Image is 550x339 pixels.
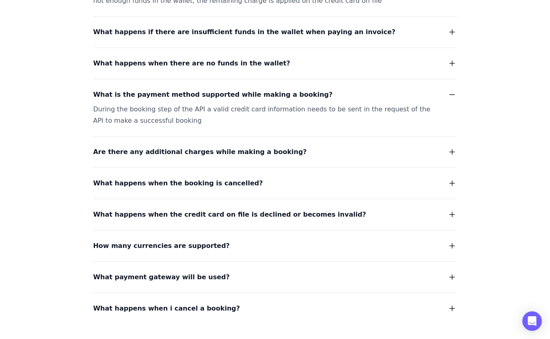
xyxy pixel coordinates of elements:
[93,272,457,283] button: What payment gateway will be used?
[93,89,333,100] span: What is the payment method supported while making a booking?
[93,89,457,100] button: What is the payment method supported while making a booking?
[93,26,457,38] button: What happens if there are insufficient funds in the wallet when paying an invoice?
[93,178,263,189] span: What happens when the booking is cancelled?
[93,26,396,38] span: What happens if there are insufficient funds in the wallet when paying an invoice?
[93,209,457,220] button: What happens when the credit card on file is declined or becomes invalid?
[93,146,307,158] span: Are there any additional charges while making a booking?
[93,58,290,69] span: What happens when there are no funds in the wallet?
[93,272,230,283] span: What payment gateway will be used?
[522,311,542,331] div: Open Intercom Messenger
[93,240,457,252] button: How many currencies are supported?
[93,146,457,158] button: Are there any additional charges while making a booking?
[93,240,230,252] span: How many currencies are supported?
[93,303,457,314] button: What happens when i cancel a booking?
[93,303,240,314] span: What happens when i cancel a booking?
[93,178,457,189] button: What happens when the booking is cancelled?
[93,104,438,126] div: During the booking step of the API a valid credit card information needs to be sent in the reques...
[93,209,366,220] span: What happens when the credit card on file is declined or becomes invalid?
[93,58,457,69] button: What happens when there are no funds in the wallet?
